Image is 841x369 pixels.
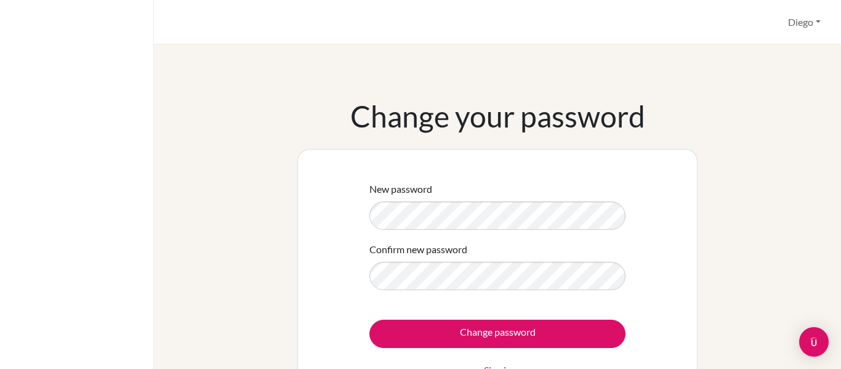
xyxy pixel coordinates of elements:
label: Confirm new password [369,242,467,257]
input: Change password [369,320,626,348]
button: Diego [783,10,826,34]
h1: Change your password [350,99,645,134]
div: Open Intercom Messenger [799,327,829,357]
label: New password [369,182,432,197]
